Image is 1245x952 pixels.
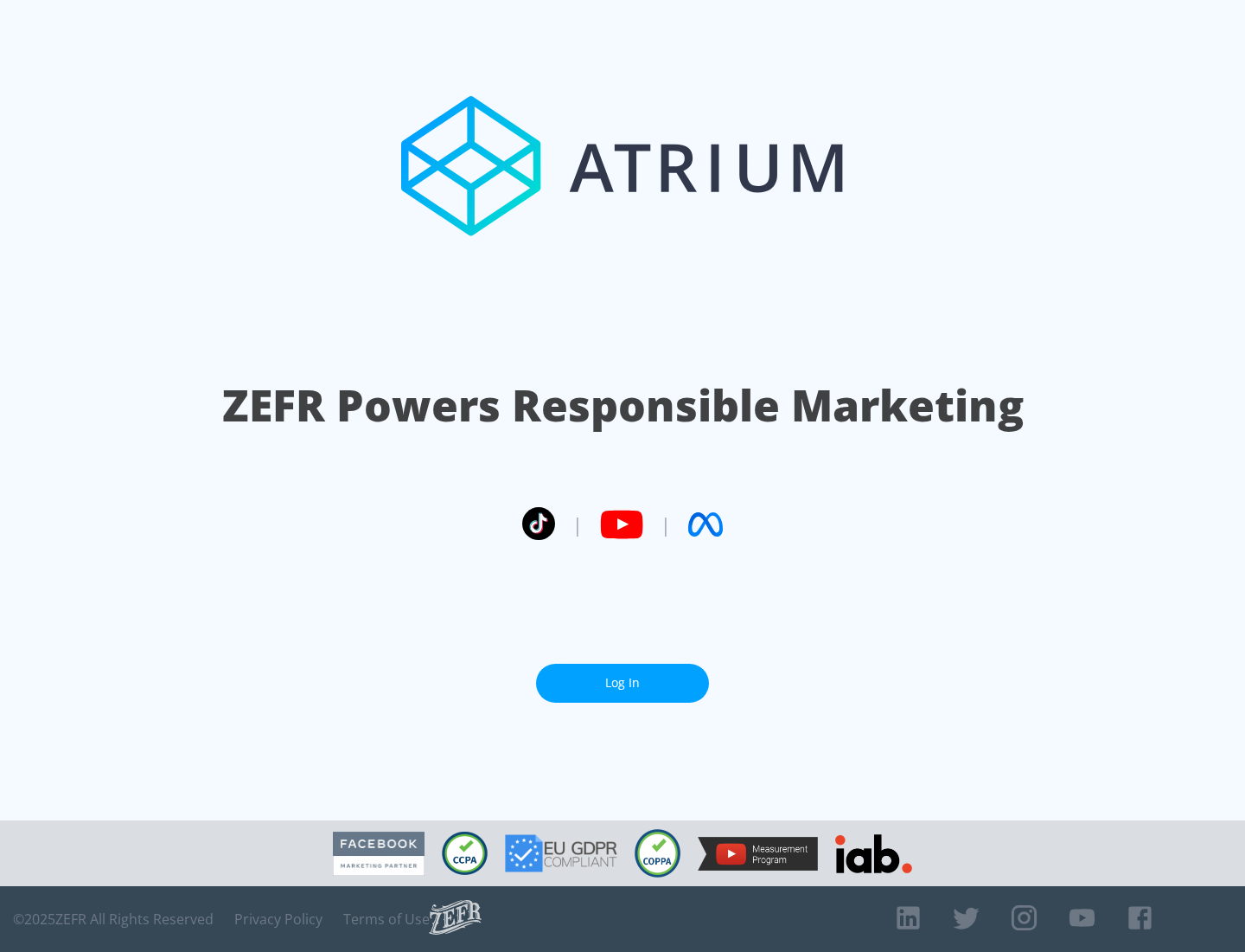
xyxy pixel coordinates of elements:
img: Facebook Marketing Partner [333,832,425,876]
span: | [661,511,671,537]
img: IAB [835,834,912,873]
span: | [572,511,583,537]
img: CCPA Compliant [442,832,488,875]
a: Log In [536,664,709,703]
a: Terms of Use [343,910,430,928]
span: © 2025 ZEFR All Rights Reserved [13,910,214,928]
h1: ZEFR Powers Responsible Marketing [222,376,1024,435]
a: Privacy Policy [234,910,322,928]
img: GDPR Compliant [505,834,617,872]
img: COPPA Compliant [635,829,680,878]
img: YouTube Measurement Program [698,837,818,871]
